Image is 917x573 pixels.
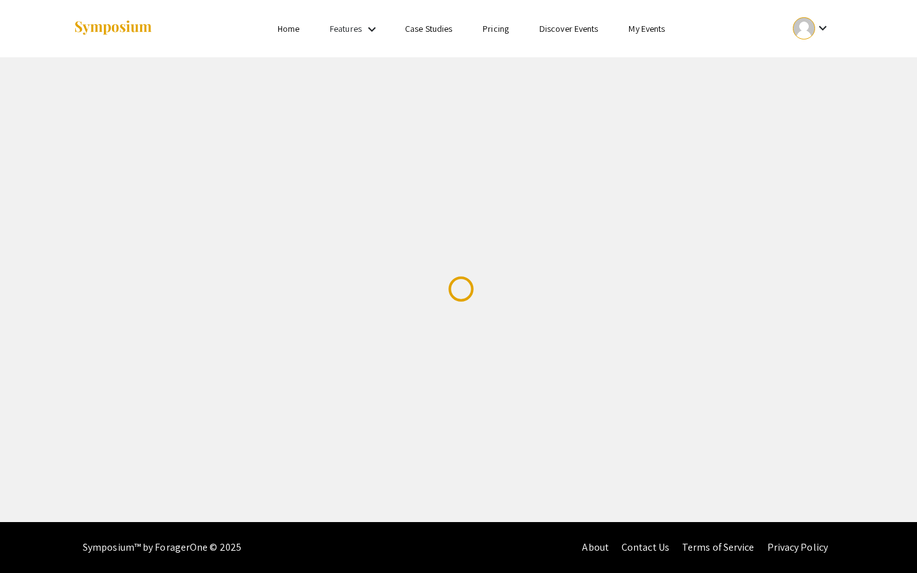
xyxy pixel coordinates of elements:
a: Pricing [483,23,509,34]
button: Expand account dropdown [779,14,844,43]
a: Home [278,23,299,34]
a: Discover Events [539,23,599,34]
a: Privacy Policy [767,541,828,554]
a: My Events [629,23,665,34]
a: About [582,541,609,554]
mat-icon: Expand account dropdown [815,20,830,36]
a: Terms of Service [682,541,755,554]
iframe: Chat [10,516,54,563]
img: Symposium by ForagerOne [73,20,153,37]
div: Symposium™ by ForagerOne © 2025 [83,522,241,573]
a: Features [330,23,362,34]
a: Contact Us [622,541,669,554]
a: Case Studies [405,23,452,34]
mat-icon: Expand Features list [364,22,380,37]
